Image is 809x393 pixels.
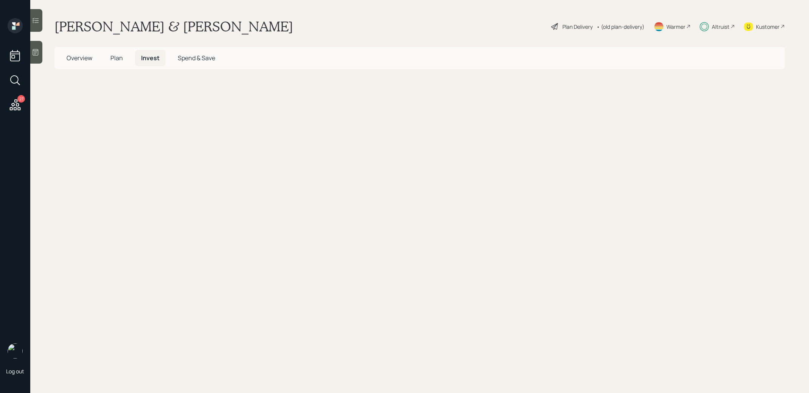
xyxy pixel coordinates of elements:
span: Spend & Save [178,54,215,62]
div: Plan Delivery [562,23,593,31]
span: Overview [67,54,92,62]
span: Invest [141,54,160,62]
span: Plan [110,54,123,62]
div: Altruist [712,23,730,31]
div: Log out [6,368,24,375]
img: treva-nostdahl-headshot.png [8,343,23,359]
h1: [PERSON_NAME] & [PERSON_NAME] [54,18,293,35]
div: Warmer [666,23,685,31]
div: 27 [17,95,25,103]
div: • (old plan-delivery) [596,23,644,31]
div: Kustomer [756,23,779,31]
